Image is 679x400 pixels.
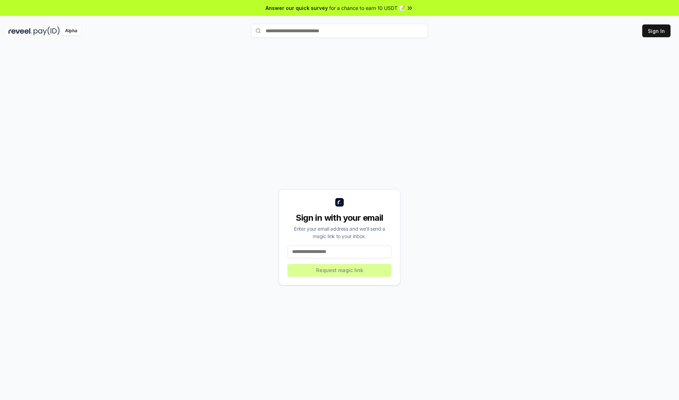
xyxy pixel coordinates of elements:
span: for a chance to earn 10 USDT 📝 [329,4,405,12]
span: Answer our quick survey [266,4,328,12]
img: logo_small [335,198,344,207]
img: pay_id [34,27,60,35]
button: Sign In [642,24,671,37]
div: Sign in with your email [288,212,391,224]
div: Alpha [61,27,81,35]
div: Enter your email address and we’ll send a magic link to your inbox. [288,225,391,240]
img: reveel_dark [8,27,32,35]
